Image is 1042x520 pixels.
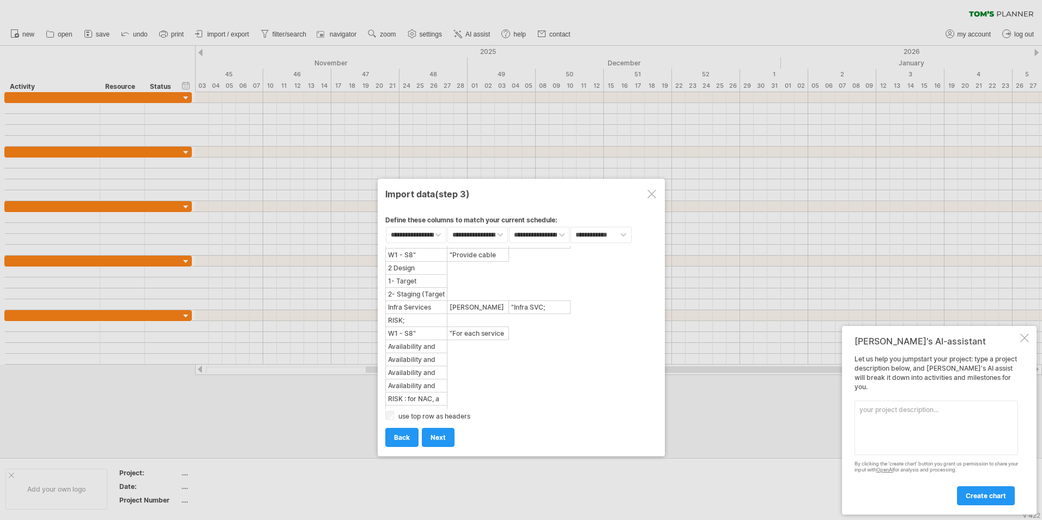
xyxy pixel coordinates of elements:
[855,461,1018,473] div: By clicking the 'create chart' button you grant us permission to share your input with for analys...
[386,380,446,391] div: Availability and Spec - PKI
[448,249,508,261] div: "Provide cable specification
[386,341,446,352] div: Availability and Spec - Internet Connectivity (Staging)
[386,354,446,365] div: Availability and Spec - Internet Connectivity (Target Solution)
[431,433,446,442] span: next
[386,328,446,339] div: W1 - S8"
[855,355,1018,505] div: Let us help you jumpstart your project: type a project description below, and [PERSON_NAME]'s AI ...
[394,433,410,442] span: back
[448,301,508,313] div: [PERSON_NAME]
[386,393,446,404] div: RISK : for NAC, a proper PKI service in available in time
[386,315,446,326] div: RISK;
[957,486,1015,505] a: create chart
[510,301,570,313] div: "Infra SVC;
[422,428,455,447] a: next
[385,428,419,447] a: back
[966,492,1006,500] span: create chart
[855,336,1018,347] div: [PERSON_NAME]'s AI-assistant
[386,367,446,378] div: Availability and Spec - NTP
[385,184,657,203] div: Import data
[435,189,470,199] span: (step 3)
[386,262,446,274] div: 2 Design
[398,412,470,420] label: use top row as headers
[386,406,446,418] div: RISK : for NAC, Devices and Users are properly defined in the AD and with appropriate AD groups
[386,301,446,313] div: Infra Services Identification, Spec and Planning
[448,328,508,339] div: "For each service identify the consummers
[385,216,657,226] div: Define these columns to match your current schedule:
[386,275,446,287] div: 1- Target
[386,249,446,261] div: W1 - S8"
[876,467,893,473] a: OpenAI
[386,288,446,300] div: 2- Staging (Target Subset)"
